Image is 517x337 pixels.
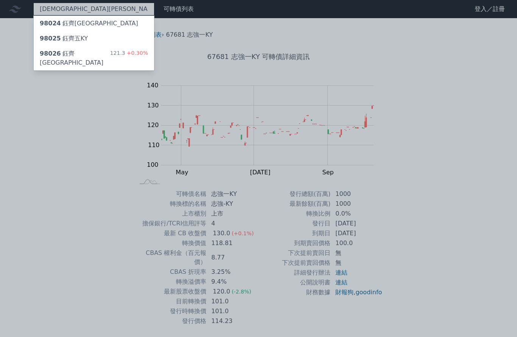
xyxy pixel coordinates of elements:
a: 98026鈺齊[GEOGRAPHIC_DATA] 121.3+0.30% [34,46,154,70]
span: 98026 [40,50,61,57]
a: 98025鈺齊五KY [34,31,154,46]
div: 鈺齊[GEOGRAPHIC_DATA] [40,19,138,28]
div: 121.3 [110,49,148,67]
span: 98024 [40,20,61,27]
span: 98025 [40,35,61,42]
div: 鈺齊[GEOGRAPHIC_DATA] [40,49,110,67]
div: 鈺齊五KY [40,34,88,43]
a: 98024鈺齊[GEOGRAPHIC_DATA] [34,16,154,31]
span: +0.30% [125,50,148,56]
